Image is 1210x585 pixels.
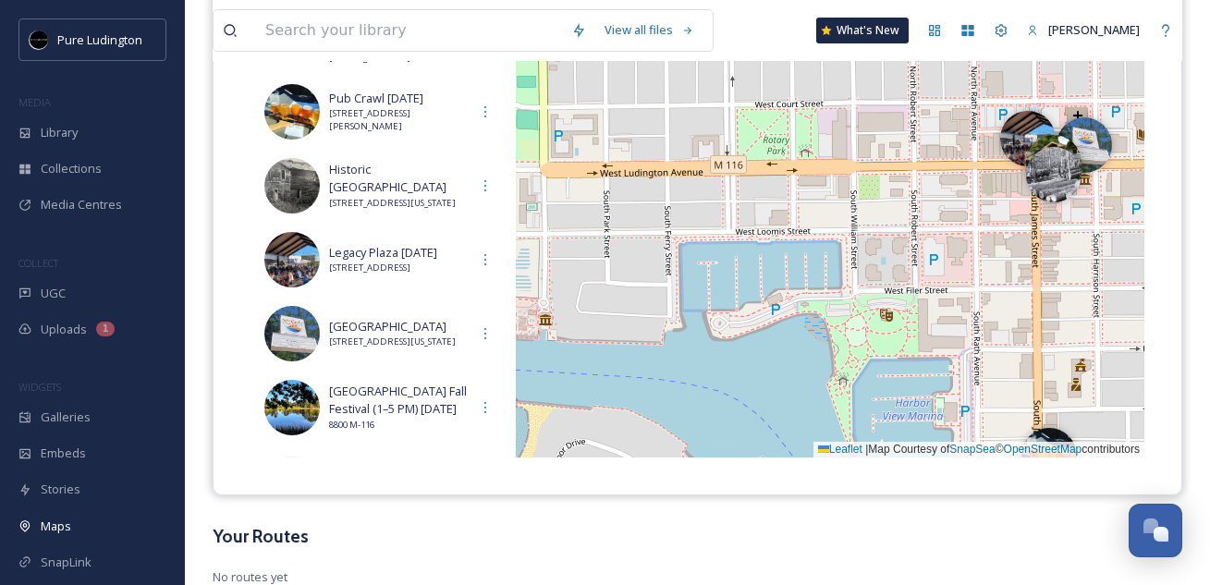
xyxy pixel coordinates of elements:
span: | [865,443,868,456]
span: Uploads [41,321,87,338]
span: [STREET_ADDRESS] [329,262,469,274]
a: [PERSON_NAME] [1018,12,1149,48]
button: Open Chat [1129,504,1182,557]
span: Galleries [41,408,91,426]
span: Embeds [41,445,86,462]
span: Legacy Plaza [DATE] [329,244,469,262]
img: b999eecb-a7d6-4034-9a7f-f8a09ebbe438.jpg [264,380,320,435]
img: pureludingtonF-2.png [30,30,48,49]
input: Search your library [256,10,562,51]
span: [STREET_ADDRESS][PERSON_NAME] [329,107,469,134]
img: 3f91c99e-c2d3-4bad-b16a-9cb53f74588a.jpg [264,84,320,140]
span: UGC [41,285,66,302]
span: WIDGETS [18,380,61,394]
span: Library [41,124,78,141]
span: SnapLink [41,554,92,571]
div: 1 [96,322,115,336]
span: Pub Crawl [DATE] [329,90,469,107]
span: [STREET_ADDRESS][US_STATE] [329,197,469,210]
a: SnapSea [949,443,995,456]
a: View all files [595,12,703,48]
div: Map Courtesy of © contributors [813,442,1144,457]
span: Media Centres [41,196,122,213]
img: c716015e-d5ef-40ee-bef2-0442e50bfeed.jpg [264,306,320,361]
img: 8e4ac7bd-49cc-40da-aec5-0df3fb414d53.jpg [264,158,320,213]
span: Pure Ludington [57,31,142,48]
span: Lumber Baron Home Tours [329,454,469,489]
span: Stories [41,481,80,498]
span: Historic [GEOGRAPHIC_DATA] [329,161,469,196]
span: [STREET_ADDRESS][US_STATE] [329,335,469,348]
span: [PERSON_NAME] [1048,21,1140,38]
a: OpenStreetMap [1004,443,1082,456]
span: 8800 M-116 [329,419,469,432]
span: [GEOGRAPHIC_DATA] [329,318,469,335]
span: Collections [41,160,102,177]
a: What's New [816,18,909,43]
img: 9f2f2efb-d6b2-4223-8183-4963d1439453.jpg [264,232,320,287]
h3: Your Routes [213,523,1182,550]
span: COLLECT [18,256,58,270]
a: Leaflet [818,443,862,456]
span: MEDIA [18,95,51,109]
span: Maps [41,518,71,535]
span: [GEOGRAPHIC_DATA] Fall Festival (1–5 PM) [DATE] [329,383,469,418]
